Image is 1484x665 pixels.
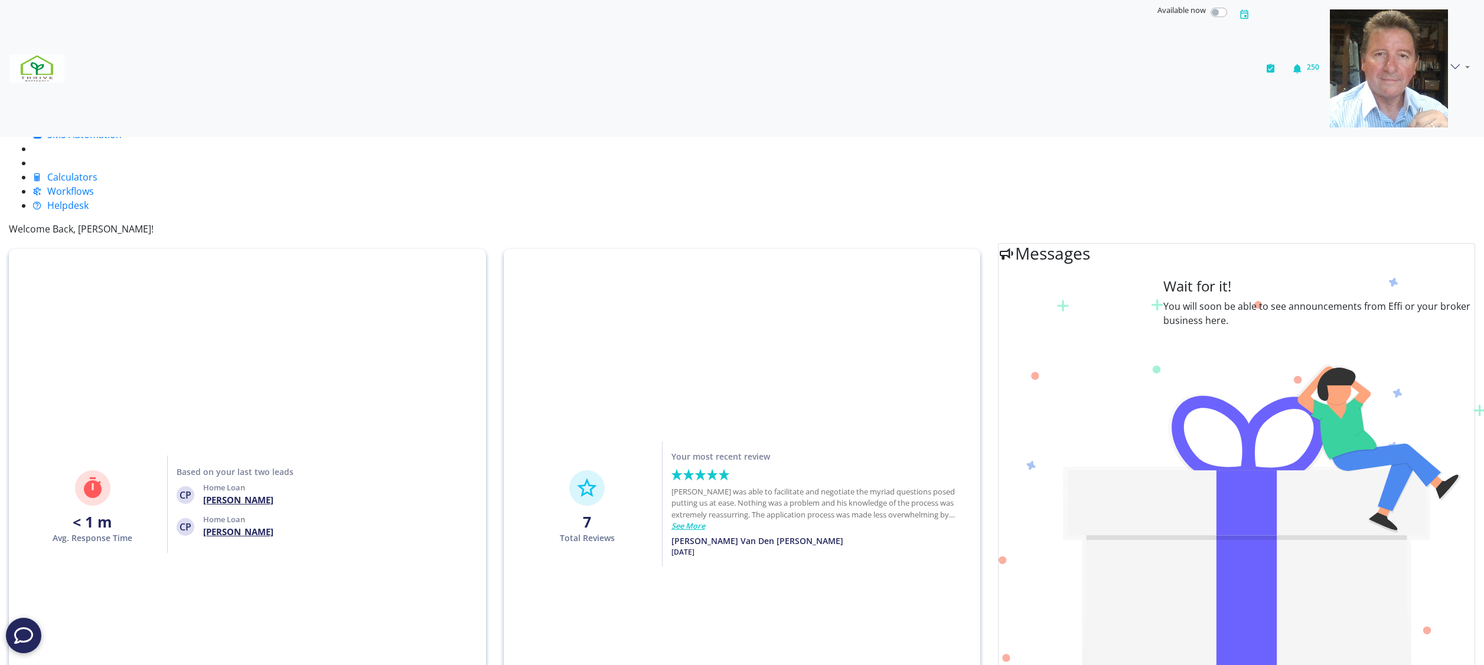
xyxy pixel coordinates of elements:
p: Avg. Response Time [53,532,132,544]
a: Calculators [32,171,97,184]
strong: < 1 m [73,512,112,532]
span: Available now [1157,5,1206,15]
span: CP [177,486,194,504]
p: [PERSON_NAME] Van Den [PERSON_NAME] [671,535,843,547]
h3: Messages [999,244,1475,264]
p: You will soon be able to see announcements from Effi or your broker business here. [1163,299,1475,327]
button: 250 [1286,5,1325,132]
a: Workflows [32,185,94,198]
span: CP [177,518,194,536]
img: 05ee49a5-7a20-4666-9e8c-f1b57a6951a1-637908577730117354.png [1330,9,1448,127]
p: Based on your last two leads [177,466,293,478]
a: SMS Automation [32,128,122,141]
span: 250 [1307,62,1319,72]
h4: Wait for it! [1163,278,1475,295]
p: [PERSON_NAME] was able to facilitate and negotiate the myriad questions posed putting us at ease.... [671,486,971,521]
span: Helpdesk [47,199,89,212]
a: Helpdesk [32,199,89,212]
span: Calculators [47,171,97,184]
span: Home Loan [203,514,245,525]
a: See More [671,520,705,532]
p: Total Reviews [560,532,615,544]
p: [DATE] [671,547,694,558]
h4: [PERSON_NAME] [203,526,273,538]
span: Workflows [47,185,94,198]
h4: [PERSON_NAME] [203,494,273,506]
strong: 7 [583,512,591,532]
img: 7ef6f553-fa6a-4c30-bc82-24974be04ac6-637908507574932421.png [9,54,64,83]
span: Home Loan [203,482,245,493]
p: Your most recent review [671,450,770,463]
p: Welcome Back, [PERSON_NAME]! [9,222,980,236]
